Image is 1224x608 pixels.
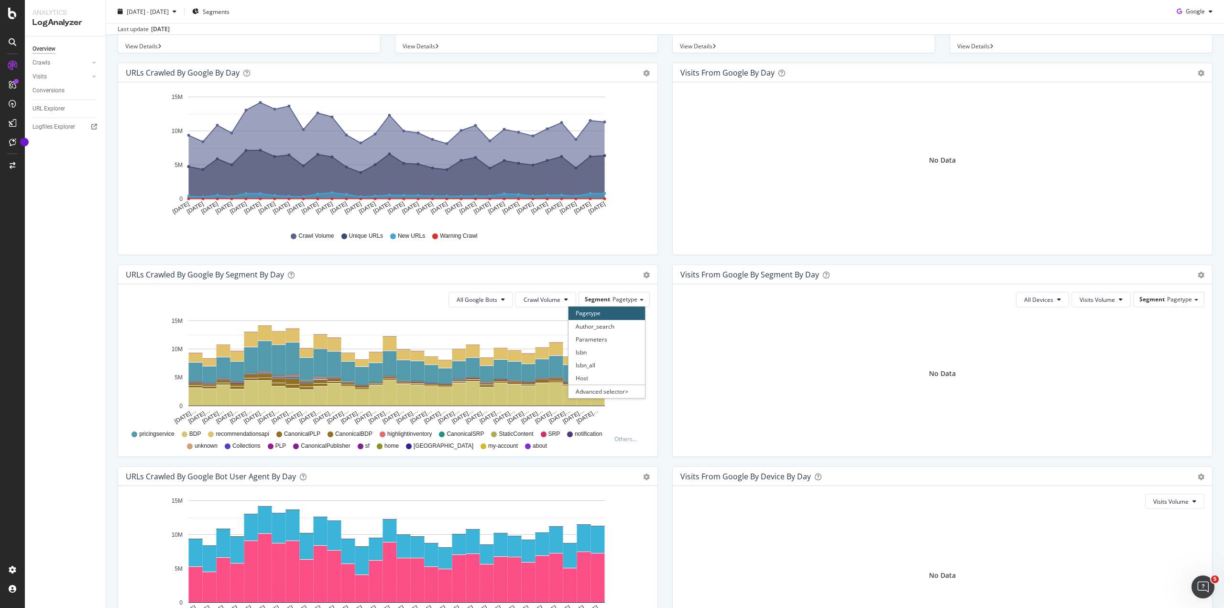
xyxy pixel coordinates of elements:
[229,200,248,215] text: [DATE]
[1071,292,1131,307] button: Visits Volume
[171,200,190,215] text: [DATE]
[216,430,269,438] span: recommendationsapi
[275,442,286,450] span: PLP
[172,94,183,100] text: 15M
[401,200,420,215] text: [DATE]
[189,430,201,438] span: BDP
[1173,4,1216,19] button: Google
[195,442,218,450] span: unknown
[301,442,350,450] span: CanonicalPublisher
[568,359,645,372] div: Isbn_all
[315,200,334,215] text: [DATE]
[33,72,89,82] a: Visits
[126,472,296,481] div: URLs Crawled by Google bot User Agent By Day
[1016,292,1069,307] button: All Devices
[232,442,261,450] span: Collections
[126,90,646,223] svg: A chart.
[33,44,55,54] div: Overview
[179,403,183,409] text: 0
[172,497,183,504] text: 15M
[1191,575,1214,598] iframe: Intercom live chat
[298,232,334,240] span: Crawl Volume
[680,270,819,279] div: Visits from Google By Segment By Day
[365,442,370,450] span: sf
[448,292,513,307] button: All Google Bots
[139,430,174,438] span: pricingservice
[415,200,434,215] text: [DATE]
[680,472,811,481] div: Visits From Google By Device By Day
[1167,295,1192,303] span: Pagetype
[612,295,637,303] span: Pagetype
[487,200,506,215] text: [DATE]
[568,320,645,333] div: Author_search
[1024,296,1053,304] span: All Devices
[568,372,645,385] div: Host
[33,44,99,54] a: Overview
[429,200,448,215] text: [DATE]
[929,571,956,580] div: No Data
[387,430,432,438] span: highlightinventory
[458,200,477,215] text: [DATE]
[329,200,348,215] text: [DATE]
[1139,295,1165,303] span: Segment
[126,315,646,426] svg: A chart.
[172,128,183,134] text: 10M
[414,442,473,450] span: [GEOGRAPHIC_DATA]
[372,200,391,215] text: [DATE]
[203,7,229,15] span: Segments
[126,68,240,77] div: URLs Crawled by Google by day
[33,72,47,82] div: Visits
[284,430,320,438] span: CanonicalPLP
[568,385,645,398] div: Advanced selector >
[114,4,180,19] button: [DATE] - [DATE]
[398,232,425,240] span: New URLs
[444,200,463,215] text: [DATE]
[343,200,362,215] text: [DATE]
[929,369,956,378] div: No Data
[188,4,233,19] button: Segments
[568,346,645,359] div: Isbn
[243,200,262,215] text: [DATE]
[20,138,29,146] div: Tooltip anchor
[33,8,98,17] div: Analytics
[1080,296,1115,304] span: Visits Volume
[118,25,170,33] div: Last update
[573,200,592,215] text: [DATE]
[1198,474,1204,480] div: gear
[440,232,477,240] span: Warning Crawl
[614,435,641,443] div: Others...
[384,442,399,450] span: home
[179,196,183,202] text: 0
[179,599,183,606] text: 0
[1145,494,1204,509] button: Visits Volume
[175,162,183,168] text: 5M
[175,375,183,381] text: 5M
[558,200,578,215] text: [DATE]
[349,232,383,240] span: Unique URLs
[533,442,547,450] span: about
[501,200,520,215] text: [DATE]
[515,200,535,215] text: [DATE]
[1211,575,1219,583] span: 5
[33,17,98,28] div: LogAnalyzer
[257,200,276,215] text: [DATE]
[515,292,576,307] button: Crawl Volume
[33,58,50,68] div: Crawls
[403,42,435,50] span: View Details
[175,565,183,572] text: 5M
[286,200,305,215] text: [DATE]
[172,531,183,538] text: 10M
[488,442,518,450] span: my-account
[530,200,549,215] text: [DATE]
[33,104,99,114] a: URL Explorer
[575,430,602,438] span: notification
[33,122,99,132] a: Logfiles Explorer
[33,104,65,114] div: URL Explorer
[33,86,99,96] a: Conversions
[33,58,89,68] a: Crawls
[929,155,956,165] div: No Data
[643,70,650,77] div: gear
[214,200,233,215] text: [DATE]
